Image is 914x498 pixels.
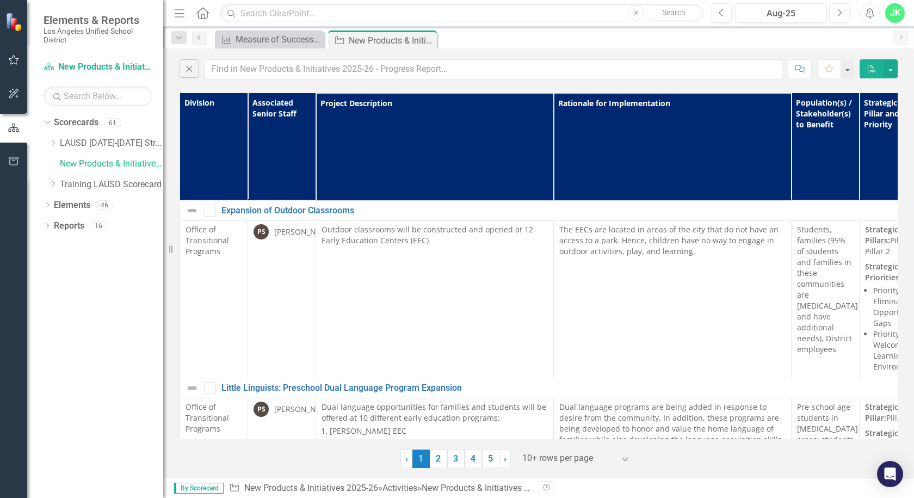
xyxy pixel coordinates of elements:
[504,453,507,464] span: ›
[104,118,121,127] div: 61
[382,483,417,493] a: Activities
[322,224,548,246] p: Outdoor classrooms will be constructed and opened at 12 Early Education Centers (EEC)
[254,402,269,417] div: PS
[330,436,548,447] li: Fair EEC
[885,3,905,23] button: JK
[797,402,858,488] span: Pre-school age students in [MEDICAL_DATA] areas; students in feeder pattern for the early educati...
[465,450,482,468] a: 4
[797,224,858,354] span: Students, families (95% of students and families in these communities are [MEDICAL_DATA] and have...
[218,33,321,46] a: Measure of Success - Scorecard Report
[274,226,335,237] div: [PERSON_NAME]
[330,426,548,436] li: [PERSON_NAME] EEC
[54,220,84,232] a: Reports
[205,59,782,79] input: Find in New Products & Initiatives 2025-26 - Progress Report...
[244,483,378,493] a: New Products & Initiatives 2025-26
[405,453,408,464] span: ‹
[349,34,434,47] div: New Products & Initiatives 2025-26 - Progress Report
[422,483,623,493] div: New Products & Initiatives 2025-26 - Progress Report
[254,224,269,239] div: PS
[412,450,430,468] span: 1
[60,158,163,170] a: New Products & Initiatives 2025-26
[60,137,163,150] a: LAUSD [DATE]-[DATE] Strategic Plan
[559,402,782,456] span: Dual language programs are being added in response to desire from the community. In addition, the...
[646,5,701,21] button: Search
[447,450,465,468] a: 3
[322,402,548,423] p: Dual language opportunities for families and students will be offered at 10 different early educa...
[186,382,199,395] img: Not Defined
[96,200,113,210] div: 46
[5,12,24,31] img: ClearPoint Strategy
[430,450,447,468] a: 2
[186,402,229,434] span: Office of Transitional Programs
[54,199,90,212] a: Elements
[482,450,499,468] a: 5
[220,4,703,23] input: Search ClearPoint...
[739,7,823,20] div: Aug-25
[44,14,152,27] span: Elements & Reports
[54,116,98,129] a: Scorecards
[44,87,152,106] input: Search Below...
[186,224,229,256] span: Office of Transitional Programs
[735,3,826,23] button: Aug-25
[559,224,779,256] span: The EECs are located in areas of the city that do not have an access to a park. Hence, children h...
[60,179,163,191] a: Training LAUSD Scorecard
[174,483,224,494] span: By Scorecard
[236,33,321,46] div: Measure of Success - Scorecard Report
[186,204,199,217] img: Not Defined
[229,482,530,495] div: » »
[44,27,152,45] small: Los Angeles Unified School District
[662,8,685,17] span: Search
[274,404,335,415] div: [PERSON_NAME]
[877,461,903,487] div: Open Intercom Messenger
[90,221,107,230] div: 16
[44,61,152,73] a: New Products & Initiatives 2025-26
